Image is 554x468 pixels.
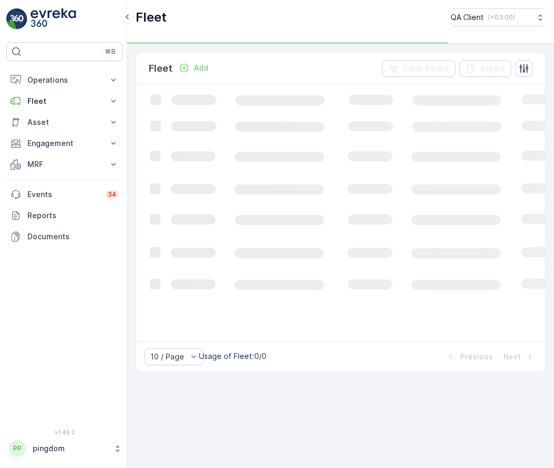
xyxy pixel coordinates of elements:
p: Operations [27,75,102,85]
img: logo [6,8,27,30]
button: Operations [6,70,123,91]
p: Export [481,63,505,74]
p: Events [27,189,99,200]
p: Fleet [27,96,102,106]
p: ⌘B [105,47,116,56]
button: Clear Filters [382,60,455,77]
button: Previous [444,350,494,363]
img: logo_light-DOdMpM7g.png [31,8,76,30]
p: ( +03:00 ) [488,13,515,22]
a: Events34 [6,184,123,205]
p: pingdom [33,443,108,454]
span: v 1.49.2 [6,429,123,435]
p: MRF [27,159,102,170]
p: Usage of Fleet : 0/0 [199,351,266,362]
a: Reports [6,205,123,226]
p: Add [194,63,208,73]
p: Reports [27,210,119,221]
p: Engagement [27,138,102,149]
button: PPpingdom [6,437,123,460]
button: Export [460,60,511,77]
p: Previous [460,352,493,362]
button: Next [502,350,537,363]
p: Fleet [149,61,173,76]
button: Asset [6,112,123,133]
button: Fleet [6,91,123,112]
p: Asset [27,117,102,128]
p: 34 [108,190,117,199]
p: Fleet [136,9,167,26]
p: QA Client [451,12,484,23]
button: QA Client(+03:00) [451,8,546,26]
button: Engagement [6,133,123,154]
div: PP [9,440,26,457]
p: Documents [27,231,119,242]
a: Documents [6,226,123,247]
p: Next [503,352,521,362]
p: Clear Filters [403,63,449,74]
button: Add [175,62,213,74]
button: MRF [6,154,123,175]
